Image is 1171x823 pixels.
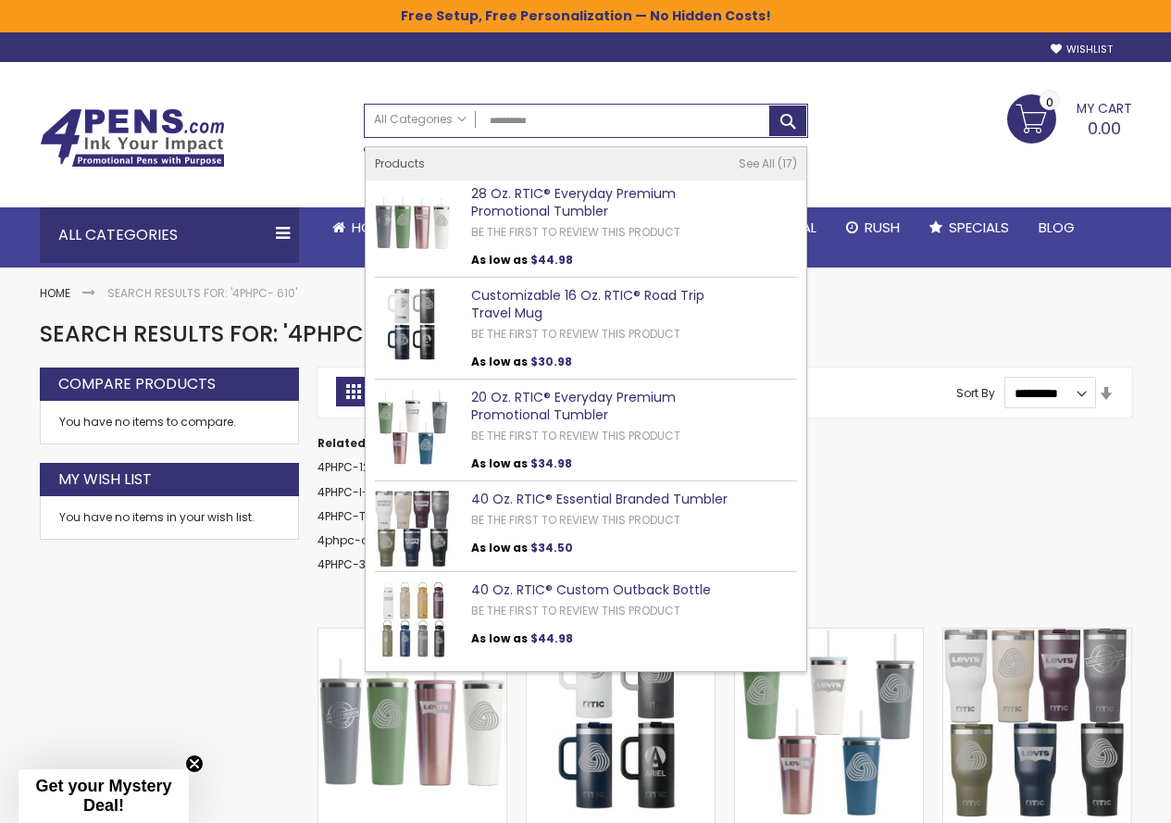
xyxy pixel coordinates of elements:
span: 0.00 [1088,117,1121,140]
a: 40 Oz. RTIC® Essential Branded Tumbler [471,490,728,508]
span: As low as [471,252,528,268]
span: Blog [1039,218,1075,237]
strong: Compare Products [58,374,216,394]
div: All Categories [40,207,299,263]
a: 4PHPC-I-1900-Blue [318,484,425,500]
img: 40 Oz. RTIC® Essential Branded Tumbler [943,629,1131,817]
img: 40 Oz. RTIC® Essential Branded Tumbler [375,491,451,567]
span: Specials [949,218,1009,237]
div: You have no items to compare. [40,401,299,444]
a: 4PHPC-307CB-Dark Blue [318,556,455,572]
span: Products [375,156,425,171]
a: Home [40,285,70,301]
span: $34.50 [530,540,573,555]
a: All Categories [365,105,476,135]
span: See All [739,156,775,171]
a: Customizable 16 Oz. RTIC® Road Trip Travel Mug [471,286,704,322]
a: Wishlist [1051,43,1113,56]
span: Rush [865,218,900,237]
span: $30.98 [530,354,572,369]
div: Get your Mystery Deal!Close teaser [19,769,189,823]
span: 17 [778,156,797,171]
a: 40 Oz. RTIC® Custom Outback Bottle [471,580,711,599]
a: Specials [915,207,1024,248]
span: $34.98 [530,455,572,471]
span: $44.98 [530,630,573,646]
a: Be the first to review this product [471,428,680,443]
a: Be the first to review this product [471,224,680,240]
label: Sort By [956,385,995,401]
span: As low as [471,354,528,369]
a: Be the first to review this product [471,326,680,342]
a: 4PHPC-1243 style pen [318,459,436,475]
img: Customizable 16 Oz. RTIC® Road Trip Travel Mug [527,629,715,817]
img: 40 Oz. RTIC® Custom Outback Bottle [375,581,451,657]
a: 4phpc-a [318,532,369,548]
img: 28 Oz. RTIC® Everyday Premium Promotional Tumbler [318,629,506,817]
span: As low as [471,540,528,555]
span: As low as [471,630,528,646]
img: 20 Oz. RTIC® Everyday Premium Promotional Tumbler [735,629,923,817]
span: All Categories [374,112,467,127]
a: 40 Oz. RTIC® Essential Branded Tumbler [943,628,1131,643]
a: Blog [1024,207,1090,248]
span: Get your Mystery Deal! [35,777,171,815]
a: Be the first to review this product [471,512,680,528]
a: Home [318,207,405,248]
img: 4Pens Custom Pens and Promotional Products [40,108,225,168]
img: Customizable 16 Oz. RTIC® Road Trip Travel Mug [375,287,451,363]
a: 28 Oz. RTIC® Everyday Premium Promotional Tumbler [471,184,676,220]
a: 20 Oz. RTIC® Everyday Premium Promotional Tumbler [735,628,923,643]
span: As low as [471,455,528,471]
div: You have no items in your wish list. [59,510,280,525]
a: 28 Oz. RTIC® Everyday Premium Promotional Tumbler [318,628,506,643]
strong: Grid [336,377,371,406]
a: 4PHPC-TAK-A-18 [318,508,411,524]
div: Free shipping on pen orders over $199 [653,138,808,175]
dt: Related search terms [318,436,1132,451]
a: 0.00 0 [1007,94,1132,141]
a: Rush [831,207,915,248]
a: 20 Oz. RTIC® Everyday Premium Promotional Tumbler [471,388,676,424]
strong: Search results for: '4PHPC- 610' [107,285,297,301]
a: Be the first to review this product [471,603,680,618]
a: See All 17 [739,156,797,171]
span: $44.98 [530,252,573,268]
span: Search results for: '4PHPC- 610' [40,318,422,349]
img: 20 Oz. RTIC® Everyday Premium Promotional Tumbler [375,389,451,465]
button: Close teaser [185,754,204,773]
span: 0 [1046,94,1053,111]
span: Home [352,218,390,237]
strong: My Wish List [58,469,152,490]
img: 28 Oz. RTIC® Everyday Premium Promotional Tumbler [375,185,451,261]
